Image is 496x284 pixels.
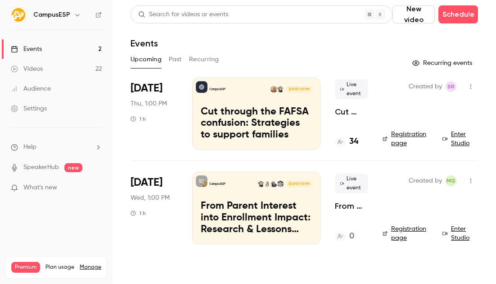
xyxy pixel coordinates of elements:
span: Melissa Greiner [446,175,456,186]
span: [DATE] 1:00 PM [286,86,311,92]
a: Registration page [383,130,432,148]
a: Enter Studio [442,130,478,148]
button: New video [392,5,435,23]
div: 1 h [131,115,146,123]
p: CampusESP [209,182,225,186]
h4: 34 [349,136,358,148]
img: CampusESP [11,8,26,22]
span: Created by [409,175,442,186]
img: Melissa Greiner [277,86,284,92]
img: Dave Hunt [277,181,284,187]
span: Live event [335,79,368,99]
li: help-dropdown-opener [11,142,102,152]
span: SR [447,81,455,92]
img: Johanna Trovato [264,181,271,187]
div: Videos [11,64,43,73]
span: Live event [335,174,368,193]
span: Wed, 1:00 PM [131,193,170,202]
a: Cut through the FAFSA confusion: Strategies to support families [335,106,368,117]
a: 34 [335,136,358,148]
button: Schedule [438,5,478,23]
div: Dec 3 Wed, 1:00 PM (America/New York) [131,172,178,244]
p: Cut through the FAFSA confusion: Strategies to support families [201,106,312,141]
div: Oct 16 Thu, 1:00 PM (America/New York) [131,78,178,150]
a: Enter Studio [442,224,478,243]
a: Registration page [383,224,432,243]
span: [DATE] 1:00 PM [286,181,311,187]
span: [DATE] [131,81,162,96]
div: 1 h [131,210,146,217]
div: Search for videos or events [138,10,228,19]
div: Settings [11,104,47,113]
a: 0 [335,230,354,243]
span: Plan usage [45,264,74,271]
h1: Events [131,38,158,49]
a: From Parent Interest into Enrollment Impact: Research & Lessons from the [GEOGRAPHIC_DATA][US_STATE] [335,201,368,211]
h6: CampusESP [33,10,70,19]
button: Upcoming [131,52,162,67]
h4: 0 [349,230,354,243]
span: [DATE] [131,175,162,190]
p: From Parent Interest into Enrollment Impact: Research & Lessons from the [GEOGRAPHIC_DATA][US_STATE] [201,201,312,235]
img: Melissa Greiner [258,181,264,187]
button: Past [169,52,182,67]
div: Events [11,45,42,54]
div: Audience [11,84,51,93]
span: Help [23,142,36,152]
span: Thu, 1:00 PM [131,99,167,108]
span: Created by [409,81,442,92]
a: Cut through the FAFSA confusion: Strategies to support familiesCampusESPMelissa GreinerMelanie Mu... [192,78,320,150]
p: CampusESP [209,87,225,92]
iframe: Noticeable Trigger [91,184,102,192]
button: Recurring [189,52,219,67]
span: new [64,163,82,172]
a: SpeakerHub [23,163,59,172]
img: April Bush [271,181,277,187]
img: Melanie Muenzer [271,86,277,92]
span: Stephanie Robinson [446,81,456,92]
button: Recurring events [408,56,478,70]
a: From Parent Interest into Enrollment Impact: Research & Lessons from the University of KansasCamp... [192,172,320,244]
span: What's new [23,183,57,192]
span: Premium [11,262,40,273]
span: MG [446,175,455,186]
a: Manage [80,264,101,271]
